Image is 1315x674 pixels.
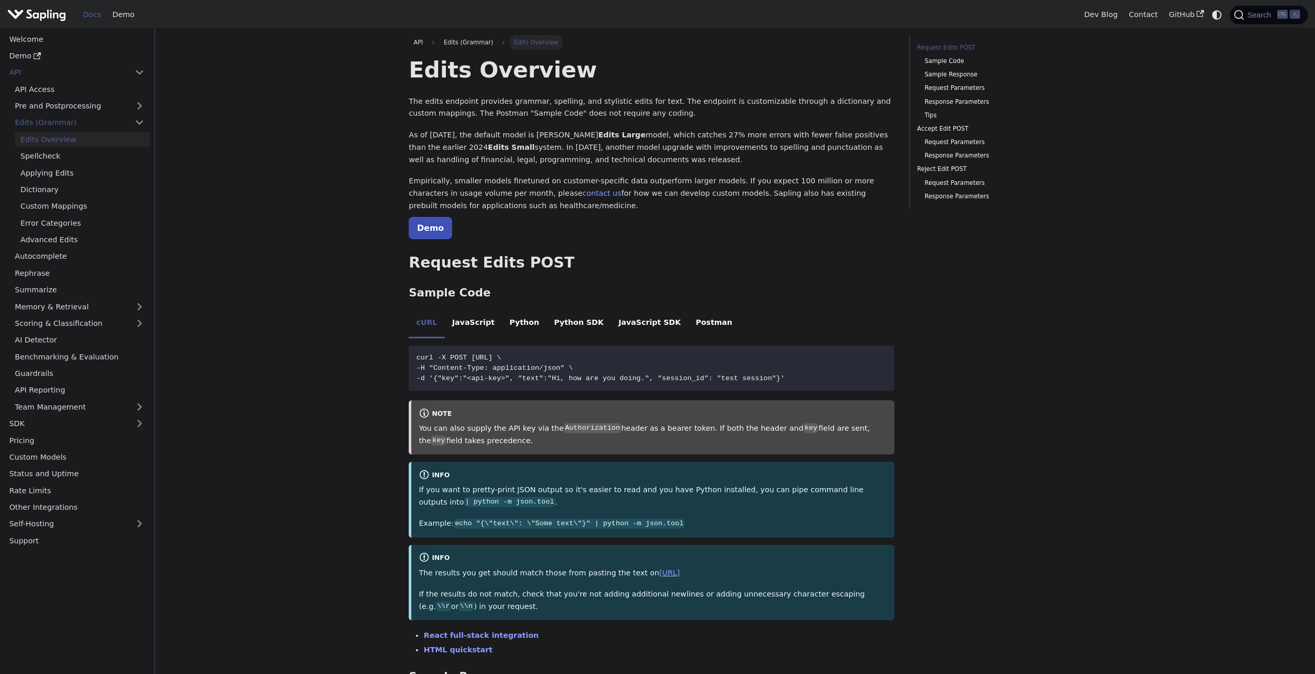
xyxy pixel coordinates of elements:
[611,309,689,338] li: JavaScript SDK
[924,70,1054,80] a: Sample Response
[419,484,887,509] p: If you want to pretty-print JSON output so it's easier to read and you have Python installed, you...
[9,283,150,297] a: Summarize
[436,601,451,612] code: \\r
[15,232,150,247] a: Advanced Edits
[1163,7,1209,23] a: GitHub
[416,374,785,382] span: -d '{"key":"<api-key>", "text":"Hi, how are you doing.", "session_id": "test session"}'
[9,349,150,364] a: Benchmarking & Evaluation
[1210,7,1225,22] button: Switch between dark and light mode (currently system mode)
[78,7,107,23] a: Docs
[4,49,150,64] a: Demo
[409,175,894,212] p: Empirically, smaller models finetuned on customer-specific data outperform larger models. If you ...
[4,433,150,448] a: Pricing
[419,469,887,482] div: info
[9,399,150,414] a: Team Management
[419,518,887,530] p: Example:
[564,423,621,433] code: Authorization
[459,601,474,612] code: \\n
[9,333,150,348] a: AI Detector
[454,519,685,529] code: echo "{\"text\": \"Some text\"}" | python -m json.tool
[9,366,150,381] a: Guardrails
[4,450,150,465] a: Custom Models
[924,56,1054,66] a: Sample Code
[15,199,150,214] a: Custom Mappings
[424,631,538,639] a: React full-stack integration
[7,7,70,22] a: Sapling.ai
[1123,7,1164,23] a: Contact
[9,99,150,114] a: Pre and Postprocessing
[509,35,563,50] span: Edits Overview
[416,354,501,362] span: curl -X POST [URL] \
[659,569,680,577] a: [URL]
[419,422,887,447] p: You can also supply the API key via the header as a bearer token. If both the header and field ar...
[15,149,150,164] a: Spellcheck
[419,552,887,565] div: info
[409,286,894,300] h3: Sample Code
[924,137,1054,147] a: Request Parameters
[409,35,428,50] a: API
[419,408,887,420] div: note
[924,83,1054,93] a: Request Parameters
[129,416,150,431] button: Expand sidebar category 'SDK'
[803,423,818,433] code: key
[7,7,66,22] img: Sapling.ai
[409,217,452,239] a: Demo
[4,466,150,481] a: Status and Uptime
[9,383,150,398] a: API Reporting
[445,309,502,338] li: JavaScript
[431,435,446,446] code: key
[15,182,150,197] a: Dictionary
[9,115,150,130] a: Edits (Grammar)
[917,43,1057,53] a: Request Edits POST
[9,299,150,314] a: Memory & Retrieval
[15,215,150,230] a: Error Categories
[419,567,887,579] p: The results you get should match those from pasting the text on
[924,178,1054,188] a: Request Parameters
[688,309,740,338] li: Postman
[409,309,444,338] li: cURL
[4,516,150,531] a: Self-Hosting
[9,316,150,331] a: Scoring & Classification
[924,97,1054,107] a: Response Parameters
[129,65,150,80] button: Collapse sidebar category 'API'
[1078,7,1123,23] a: Dev Blog
[416,364,573,372] span: -H "Content-Type: application/json" \
[4,416,129,431] a: SDK
[1290,10,1300,19] kbd: K
[439,35,498,50] span: Edits (Grammar)
[547,309,611,338] li: Python SDK
[488,143,534,151] strong: Edits Small
[4,32,150,46] a: Welcome
[15,165,150,180] a: Applying Edits
[4,65,129,80] a: API
[4,533,150,548] a: Support
[9,249,150,264] a: Autocomplete
[409,254,894,272] h2: Request Edits POST
[409,129,894,166] p: As of [DATE], the default model is [PERSON_NAME] model, which catches 27% more errors with fewer ...
[4,500,150,515] a: Other Integrations
[9,265,150,280] a: Rephrase
[409,35,894,50] nav: Breadcrumbs
[414,39,423,46] span: API
[409,96,894,120] p: The edits endpoint provides grammar, spelling, and stylistic edits for text. The endpoint is cust...
[409,56,894,84] h1: Edits Overview
[9,82,150,97] a: API Access
[917,124,1057,134] a: Accept Edit POST
[1230,6,1307,24] button: Search (Ctrl+K)
[502,309,547,338] li: Python
[4,483,150,498] a: Rate Limits
[582,189,621,197] a: contact us
[464,497,555,507] code: | python -m json.tool
[15,132,150,147] a: Edits Overview
[107,7,140,23] a: Demo
[424,646,492,654] a: HTML quickstart
[924,151,1054,161] a: Response Parameters
[917,164,1057,174] a: Reject Edit POST
[419,588,887,613] p: If the results do not match, check that you're not adding additional newlines or adding unnecessa...
[924,111,1054,120] a: Tips
[1244,11,1277,19] span: Search
[924,192,1054,201] a: Response Parameters
[598,131,646,139] strong: Edits Large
